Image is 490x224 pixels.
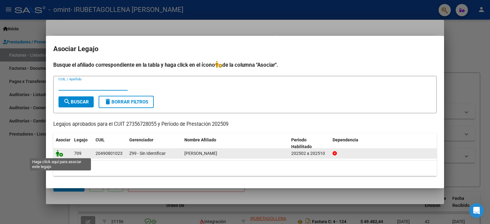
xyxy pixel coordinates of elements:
[99,96,154,108] button: Borrar Filtros
[63,98,71,105] mat-icon: search
[330,133,437,154] datatable-header-cell: Dependencia
[289,133,330,154] datatable-header-cell: Periodo Habilitado
[53,133,72,154] datatable-header-cell: Asociar
[63,99,89,105] span: Buscar
[127,133,182,154] datatable-header-cell: Gerenciador
[104,99,148,105] span: Borrar Filtros
[129,151,166,156] span: Z99 - Sin Identificar
[184,151,217,156] span: RAME MATIAS EZEQUIEL
[96,150,123,157] div: 20490801023
[53,121,437,128] p: Legajos aprobados para el CUIT 27356728055 y Período de Prestación 202509
[184,137,216,142] span: Nombre Afiliado
[72,133,93,154] datatable-header-cell: Legajo
[74,137,88,142] span: Legajo
[333,137,358,142] span: Dependencia
[53,43,437,55] h2: Asociar Legajo
[56,137,70,142] span: Asociar
[74,151,81,156] span: 709
[93,133,127,154] datatable-header-cell: CUIL
[291,137,312,149] span: Periodo Habilitado
[53,161,437,176] div: 1 registros
[291,150,328,157] div: 202502 a 202510
[182,133,289,154] datatable-header-cell: Nombre Afiliado
[469,203,484,218] iframe: Intercom live chat
[129,137,153,142] span: Gerenciador
[53,61,437,69] h4: Busque el afiliado correspondiente en la tabla y haga click en el ícono de la columna "Asociar".
[104,98,111,105] mat-icon: delete
[96,137,105,142] span: CUIL
[58,96,94,107] button: Buscar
